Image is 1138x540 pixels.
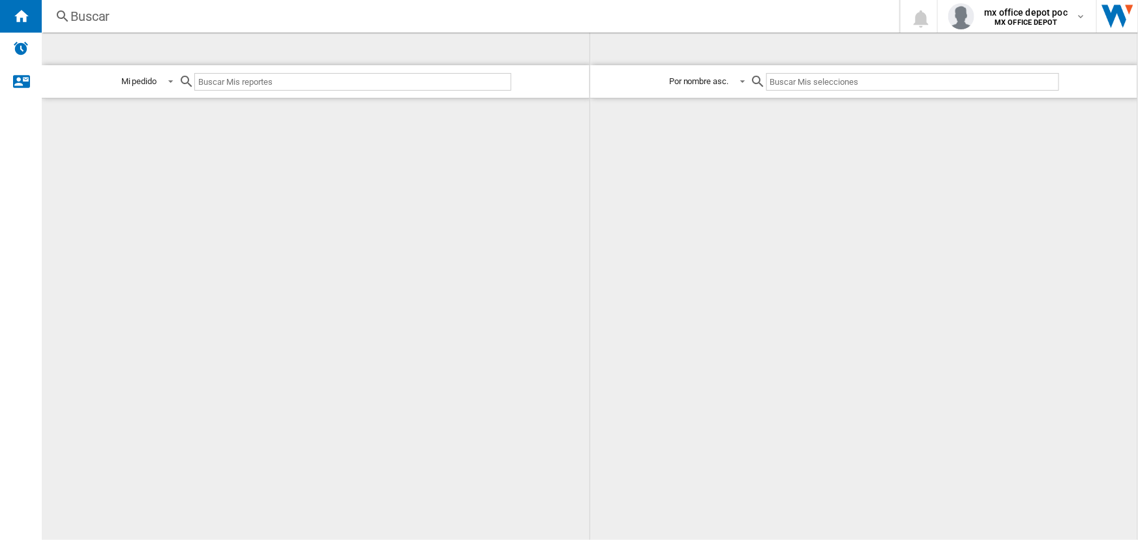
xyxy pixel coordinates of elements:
[70,7,865,25] div: Buscar
[121,76,157,86] div: Mi pedido
[669,76,728,86] div: Por nombre asc.
[995,18,1057,27] b: MX OFFICE DEPOT
[194,73,511,91] input: Buscar Mis reportes
[766,73,1059,91] input: Buscar Mis selecciones
[13,40,29,56] img: alerts-logo.svg
[985,6,1068,19] span: mx office depot poc
[948,3,974,29] img: profile.jpg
